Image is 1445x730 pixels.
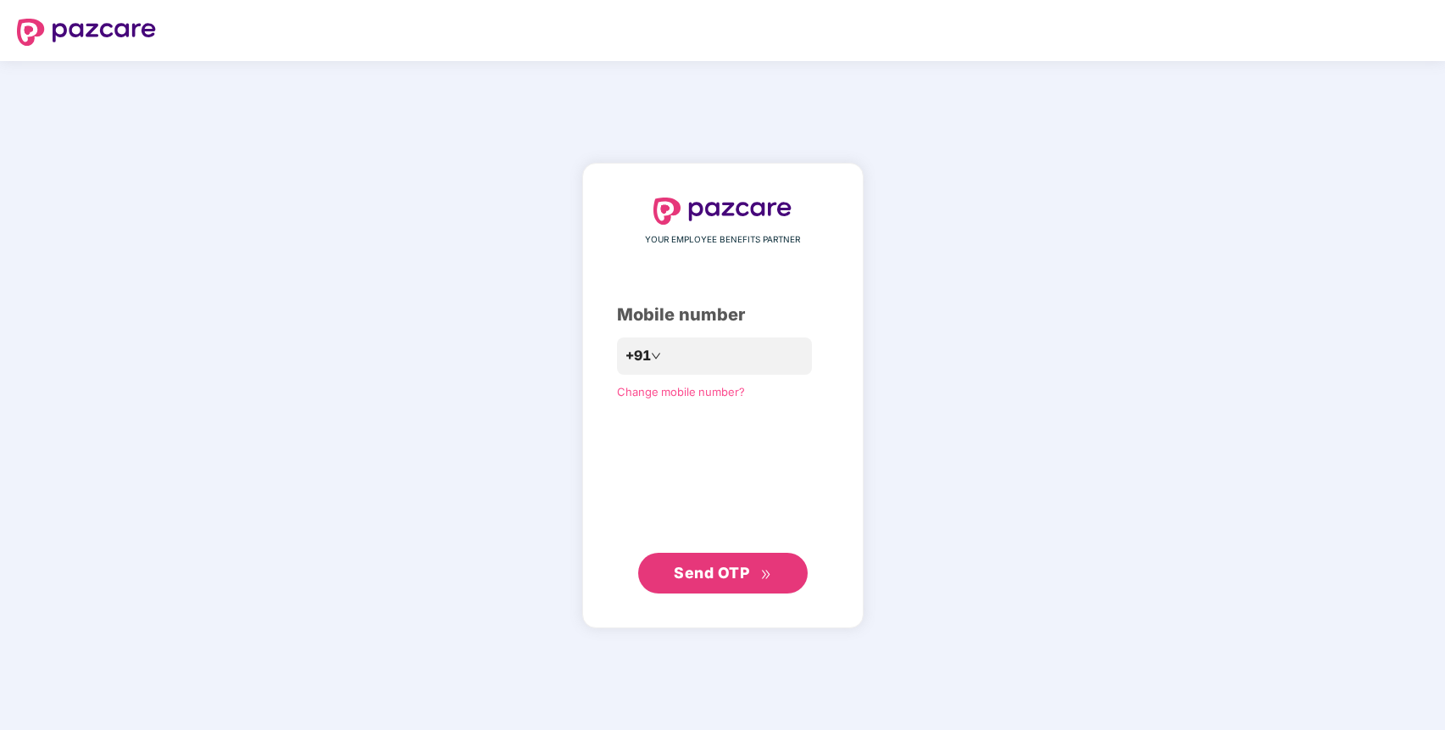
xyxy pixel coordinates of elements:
span: YOUR EMPLOYEE BENEFITS PARTNER [645,233,800,247]
a: Change mobile number? [617,385,745,398]
span: double-right [760,569,771,580]
span: +91 [625,345,651,366]
img: logo [17,19,156,46]
span: Send OTP [674,564,749,582]
span: down [651,351,661,361]
button: Send OTPdouble-right [638,553,808,593]
img: logo [653,198,792,225]
div: Mobile number [617,302,829,328]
